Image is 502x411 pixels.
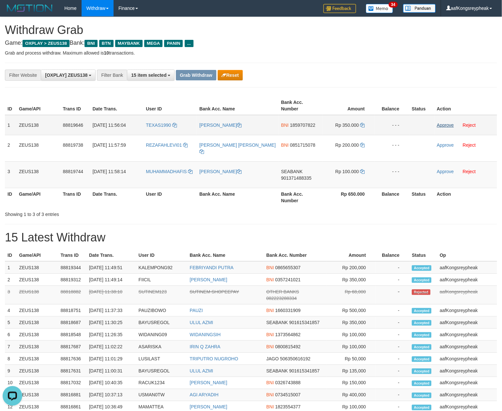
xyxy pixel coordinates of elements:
[199,123,242,128] a: [PERSON_NAME]
[131,73,166,78] span: 15 item selected
[58,304,86,317] td: 88818751
[290,123,316,128] span: Copy 1859707822 to clipboard
[136,317,187,329] td: BAYUSREGOL
[17,353,58,365] td: ZEUS138
[5,317,17,329] td: 5
[16,135,60,161] td: ZEUS138
[93,169,126,174] span: [DATE] 11:58:14
[360,169,365,174] a: Copy 100000 to clipboard
[376,377,409,389] td: -
[86,261,136,274] td: [DATE] 11:49:51
[16,161,60,188] td: ZEUS138
[412,277,431,283] span: Accepted
[437,123,454,128] a: Approve
[437,353,497,365] td: aafKongsreypheak
[376,317,409,329] td: -
[190,344,220,349] a: IRIN Q ZAHRA
[412,381,431,386] span: Accepted
[5,274,17,286] td: 2
[190,368,213,373] a: ULUL AZMI
[281,169,303,174] span: SEABANK
[5,50,497,56] p: Grab and process withdraw. Maximum allowed is transactions.
[326,317,376,329] td: Rp 350,000
[275,344,301,349] span: Copy 0800815492 to clipboard
[375,96,409,115] th: Balance
[17,261,58,274] td: ZEUS138
[375,188,409,206] th: Balance
[326,389,376,401] td: Rp 400,000
[5,377,17,389] td: 10
[5,329,17,341] td: 6
[199,169,242,174] a: [PERSON_NAME]
[23,40,70,47] span: OXPLAY > ZEUS138
[187,249,264,261] th: Bank Acc. Name
[136,304,187,317] td: PAUZIBOWO
[323,4,356,13] img: Feedback.jpg
[375,161,409,188] td: - - -
[190,392,218,398] a: AGI ARYADIH
[266,356,279,361] span: JAGO
[86,341,136,353] td: [DATE] 11:02:22
[17,286,58,304] td: ZEUS138
[275,332,301,337] span: Copy 1373564862 to clipboard
[266,380,274,386] span: BNI
[146,123,177,128] a: TEXAS1990
[5,261,17,274] td: 1
[266,332,274,337] span: BNI
[5,353,17,365] td: 8
[275,380,301,386] span: Copy 0326743888 to clipboard
[41,70,96,81] button: [OXPLAY] ZEUS138
[375,135,409,161] td: - - -
[322,188,375,206] th: Rp 650.000
[376,304,409,317] td: -
[437,249,497,261] th: Op
[437,274,497,286] td: aafKongsreypheak
[434,96,497,115] th: Action
[326,353,376,365] td: Rp 50,000
[197,188,278,206] th: Bank Acc. Name
[412,344,431,350] span: Accepted
[3,3,22,22] button: Open LiveChat chat widget
[326,377,376,389] td: Rp 150,000
[16,188,60,206] th: Game/API
[437,261,497,274] td: aafKongsreypheak
[437,377,497,389] td: aafKongsreypheak
[136,274,187,286] td: FIICIL
[146,169,193,174] a: MUHAMMADHAFIS
[17,249,58,261] th: Game/API
[143,96,197,115] th: User ID
[199,142,276,154] a: [PERSON_NAME] [PERSON_NAME]
[437,317,497,329] td: aafKongsreypheak
[463,123,476,128] a: Reject
[5,161,16,188] td: 3
[278,188,322,206] th: Bank Acc. Number
[17,389,58,401] td: ZEUS138
[5,40,497,46] h4: Game: Bank:
[376,341,409,353] td: -
[63,169,83,174] span: 88819744
[5,24,497,37] h1: Withdraw Grab
[146,142,188,148] a: REZAFAHLEVI01
[197,96,278,115] th: Bank Acc. Name
[326,274,376,286] td: Rp 350,000
[5,286,17,304] td: 3
[266,308,274,313] span: BNI
[93,123,126,128] span: [DATE] 11:56:04
[266,296,297,301] span: Copy 082223288334 to clipboard
[289,368,320,373] span: Copy 901615341857 to clipboard
[375,115,409,135] td: - - -
[190,332,221,337] a: WIDANINGSIH
[5,96,16,115] th: ID
[5,208,204,218] div: Showing 1 to 3 of 3 entries
[86,353,136,365] td: [DATE] 11:01:29
[63,123,83,128] span: 88819646
[86,389,136,401] td: [DATE] 10:37:13
[63,142,83,148] span: 88819738
[437,142,454,148] a: Approve
[275,277,301,282] span: Copy 0357241021 to clipboard
[185,40,194,47] span: ...
[58,274,86,286] td: 88819312
[136,286,187,304] td: SUTINEM123
[366,4,393,13] img: Button%20Memo.svg
[58,353,86,365] td: 88817636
